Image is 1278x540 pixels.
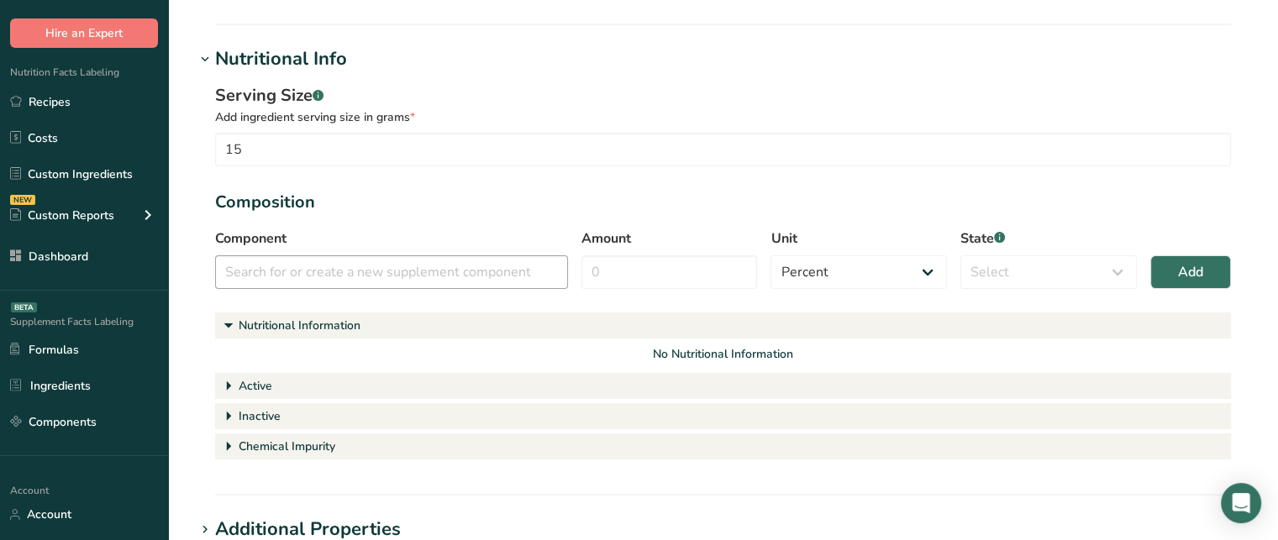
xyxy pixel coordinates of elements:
[10,18,158,48] button: Hire an Expert
[11,302,37,312] div: BETA
[215,228,568,249] label: Component
[239,377,272,395] div: Active
[215,108,1231,126] div: Add ingredient serving size in grams
[960,228,1137,249] label: State
[235,345,1211,363] div: No Nutritional Information
[581,255,758,289] input: 0
[1150,255,1231,289] button: Add
[215,255,568,289] input: Search for or create a new supplement component
[239,407,281,425] div: Inactive
[215,45,347,73] div: Nutritional Info
[215,190,1231,215] div: Composition
[239,438,335,455] div: Chemical Impurity
[215,83,1231,108] div: Serving Size
[770,228,947,249] label: Unit
[10,207,114,224] div: Custom Reports
[10,195,35,205] div: NEW
[1178,262,1203,282] span: Add
[1221,483,1261,523] div: Open Intercom Messenger
[239,317,360,334] div: Nutritional Information
[581,228,758,249] label: Amount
